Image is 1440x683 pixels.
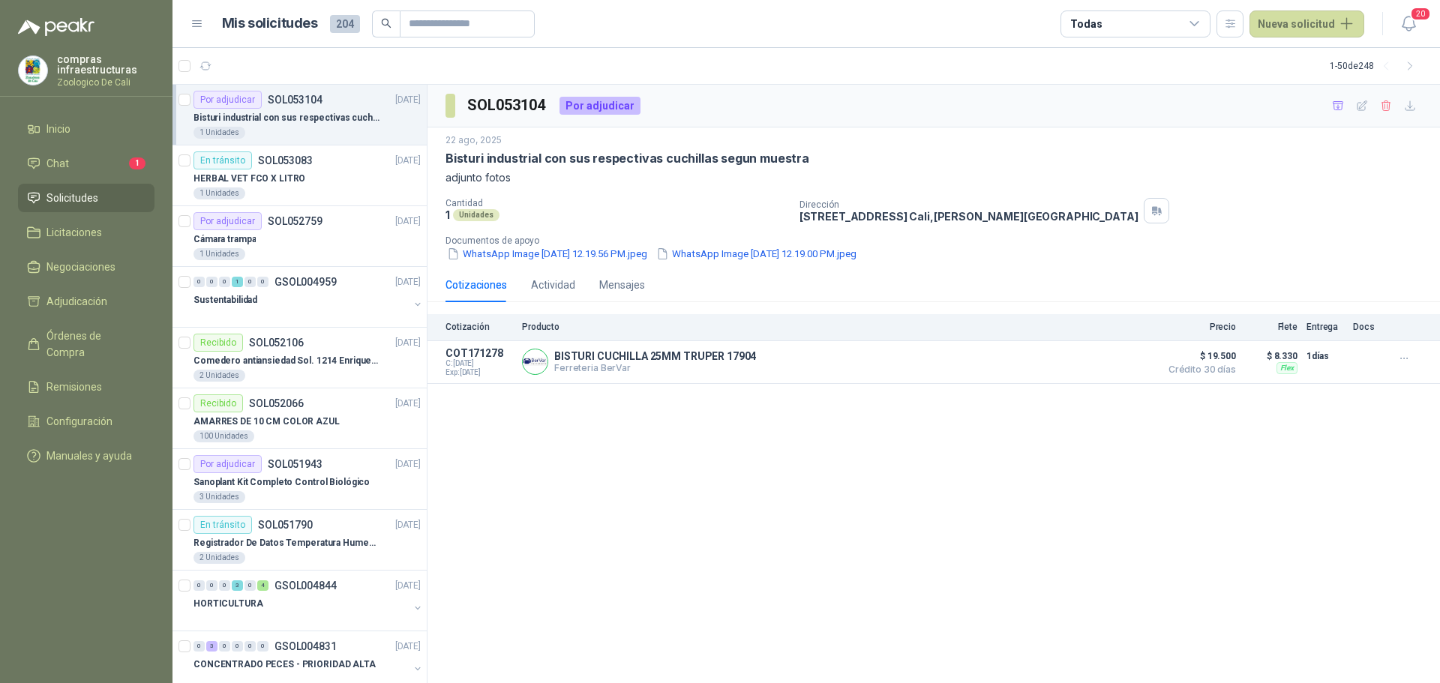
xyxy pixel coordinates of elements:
p: GSOL004844 [274,580,337,591]
div: 1 Unidades [193,187,245,199]
div: Actividad [531,277,575,293]
p: Bisturi industrial con sus respectivas cuchillas segun muestra [445,151,809,166]
span: Remisiones [46,379,102,395]
p: Sustentabilidad [193,293,257,307]
p: Sanoplant Kit Completo Control Biológico [193,475,370,490]
p: [STREET_ADDRESS] Cali , [PERSON_NAME][GEOGRAPHIC_DATA] [799,210,1138,223]
span: $ 19.500 [1161,347,1236,365]
p: CONCENTRADO PECES - PRIORIDAD ALTA [193,658,376,672]
p: [DATE] [395,579,421,593]
a: Adjudicación [18,287,154,316]
div: 0 [193,641,205,652]
div: Flex [1276,362,1297,374]
p: [DATE] [395,457,421,472]
p: compras infraestructuras [57,54,154,75]
button: WhatsApp Image [DATE] 12.19.56 PM.jpeg [445,246,649,262]
a: En tránsitoSOL051790[DATE] Registrador De Datos Temperatura Humedad Usb 32.000 Registro2 Unidades [172,510,427,571]
p: [DATE] [395,397,421,411]
div: 0 [193,580,205,591]
p: $ 8.330 [1245,347,1297,365]
div: 0 [244,641,256,652]
p: [DATE] [395,93,421,107]
a: Remisiones [18,373,154,401]
p: 22 ago, 2025 [445,133,502,148]
span: Crédito 30 días [1161,365,1236,374]
div: 1 Unidades [193,248,245,260]
a: Configuración [18,407,154,436]
div: Por adjudicar [193,455,262,473]
div: 3 [206,641,217,652]
div: Mensajes [599,277,645,293]
p: AMARRES DE 10 CM COLOR AZUL [193,415,340,429]
div: Cotizaciones [445,277,507,293]
p: Comedero antiansiedad Sol. 1214 Enriquecimiento [193,354,380,368]
p: [DATE] [395,214,421,229]
a: RecibidoSOL052106[DATE] Comedero antiansiedad Sol. 1214 Enriquecimiento2 Unidades [172,328,427,388]
p: 1 [445,208,450,221]
p: [DATE] [395,336,421,350]
p: Docs [1353,322,1383,332]
p: SOL051790 [258,520,313,530]
span: Exp: [DATE] [445,368,513,377]
a: Por adjudicarSOL053104[DATE] Bisturi industrial con sus respectivas cuchillas segun muestra1 Unid... [172,85,427,145]
div: Por adjudicar [559,97,640,115]
div: En tránsito [193,151,252,169]
p: [DATE] [395,518,421,532]
div: 0 [257,277,268,287]
div: 0 [206,580,217,591]
span: C: [DATE] [445,359,513,368]
div: 1 - 50 de 248 [1330,54,1422,78]
div: 0 [232,641,243,652]
span: Chat [46,155,69,172]
p: Flete [1245,322,1297,332]
button: WhatsApp Image [DATE] 12.19.00 PM.jpeg [655,246,858,262]
a: Licitaciones [18,218,154,247]
div: 3 Unidades [193,491,245,503]
a: 0 0 0 1 0 0 GSOL004959[DATE] Sustentabilidad [193,273,424,321]
p: Documentos de apoyo [445,235,1434,246]
div: 3 [232,580,243,591]
span: Inicio [46,121,70,137]
div: 0 [219,277,230,287]
p: [DATE] [395,154,421,168]
p: Entrega [1306,322,1344,332]
span: Órdenes de Compra [46,328,140,361]
a: RecibidoSOL052066[DATE] AMARRES DE 10 CM COLOR AZUL100 Unidades [172,388,427,449]
p: Cotización [445,322,513,332]
p: SOL053104 [268,94,322,105]
button: Nueva solicitud [1249,10,1364,37]
div: 100 Unidades [193,430,254,442]
span: Adjudicación [46,293,107,310]
p: Dirección [799,199,1138,210]
p: SOL052066 [249,398,304,409]
p: [DATE] [395,275,421,289]
p: HERBAL VET FCO X LITRO [193,172,305,186]
div: En tránsito [193,516,252,534]
p: GSOL004831 [274,641,337,652]
span: 1 [129,157,145,169]
div: 4 [257,580,268,591]
p: Cámara trampa [193,232,256,247]
div: 2 Unidades [193,370,245,382]
span: Licitaciones [46,224,102,241]
div: 1 Unidades [193,127,245,139]
div: 0 [257,641,268,652]
div: Todas [1070,16,1102,32]
p: [DATE] [395,640,421,654]
img: Logo peakr [18,18,94,36]
p: SOL052759 [268,216,322,226]
a: Negociaciones [18,253,154,281]
div: Recibido [193,394,243,412]
p: HORTICULTURA [193,597,263,611]
a: En tránsitoSOL053083[DATE] HERBAL VET FCO X LITRO1 Unidades [172,145,427,206]
a: Órdenes de Compra [18,322,154,367]
span: Configuración [46,413,112,430]
p: SOL053083 [258,155,313,166]
p: Bisturi industrial con sus respectivas cuchillas segun muestra [193,111,380,125]
p: Zoologico De Cali [57,78,154,87]
a: Chat1 [18,149,154,178]
div: Por adjudicar [193,212,262,230]
div: 0 [244,580,256,591]
span: Negociaciones [46,259,115,275]
a: Inicio [18,115,154,143]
